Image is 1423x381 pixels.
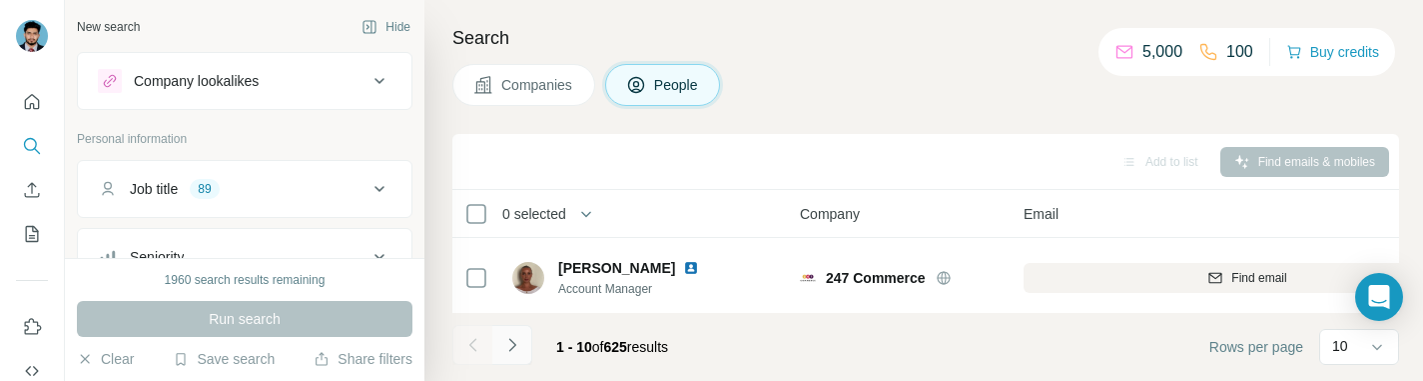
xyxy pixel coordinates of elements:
[16,20,48,52] img: Avatar
[78,57,411,105] button: Company lookalikes
[16,309,48,345] button: Use Surfe on LinkedIn
[492,325,532,365] button: Navigate to next page
[1332,336,1348,356] p: 10
[16,128,48,164] button: Search
[134,71,259,91] div: Company lookalikes
[604,339,627,355] span: 625
[654,75,700,95] span: People
[173,349,275,369] button: Save search
[78,233,411,281] button: Seniority
[683,260,699,276] img: LinkedIn logo
[556,339,592,355] span: 1 - 10
[556,339,668,355] span: results
[800,270,816,286] img: Logo of 247 Commerce
[16,216,48,252] button: My lists
[190,180,219,198] div: 89
[130,179,178,199] div: Job title
[1286,38,1379,66] button: Buy credits
[592,339,604,355] span: of
[165,271,326,289] div: 1960 search results remaining
[1226,40,1253,64] p: 100
[1231,269,1286,287] span: Find email
[800,204,860,224] span: Company
[1142,40,1182,64] p: 5,000
[130,247,184,267] div: Seniority
[1209,337,1303,357] span: Rows per page
[77,130,412,148] p: Personal information
[16,84,48,120] button: Quick start
[16,172,48,208] button: Enrich CSV
[558,280,723,298] span: Account Manager
[77,349,134,369] button: Clear
[826,268,926,288] span: 247 Commerce
[512,262,544,294] img: Avatar
[78,165,411,213] button: Job title89
[1355,273,1403,321] div: Open Intercom Messenger
[1024,204,1059,224] span: Email
[452,24,1399,52] h4: Search
[314,349,412,369] button: Share filters
[77,18,140,36] div: New search
[348,12,424,42] button: Hide
[502,204,566,224] span: 0 selected
[501,75,574,95] span: Companies
[558,258,675,278] span: [PERSON_NAME]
